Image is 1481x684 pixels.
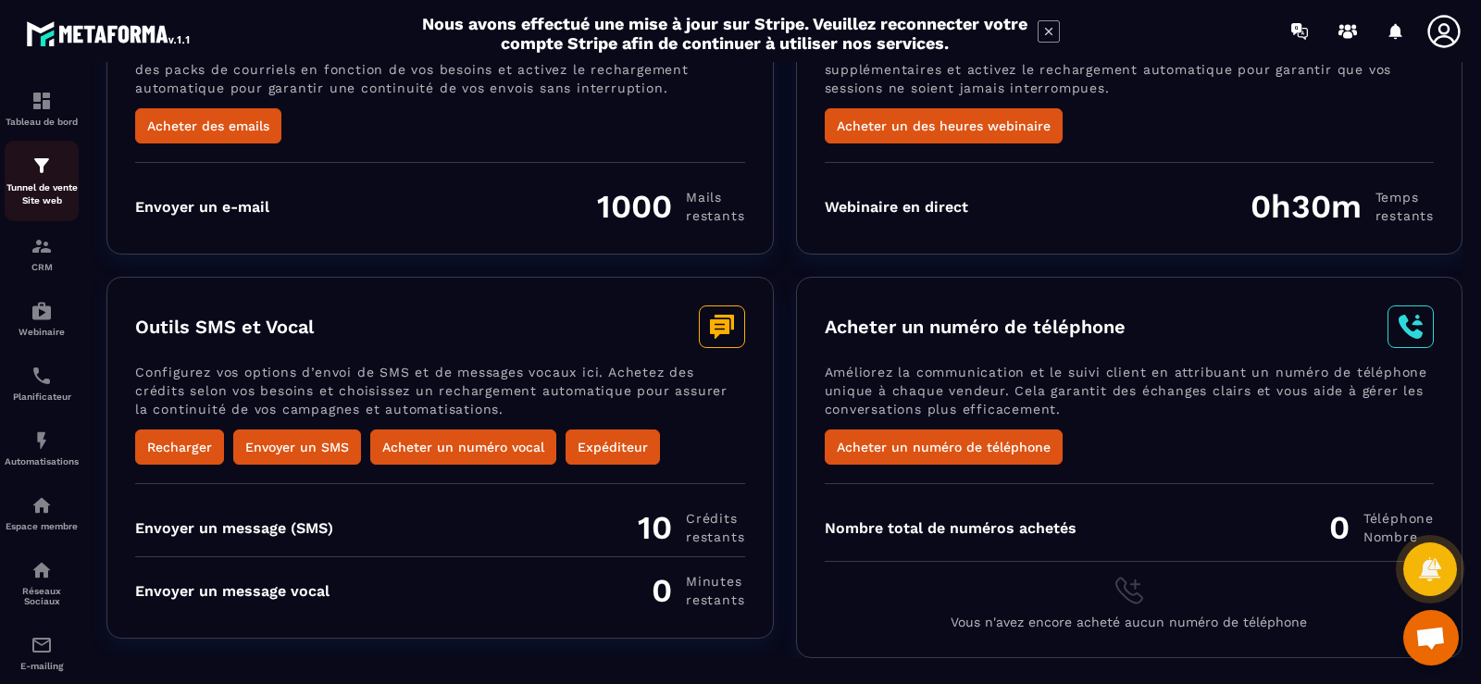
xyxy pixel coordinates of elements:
a: social-networksocial-networkRéseaux Sociaux [5,545,79,620]
div: 10 [638,508,744,547]
a: schedulerschedulerPlanificateur [5,351,79,416]
p: Webinaire [5,327,79,337]
img: automations [31,300,53,322]
a: formationformationTunnel de vente Site web [5,141,79,221]
div: 0 [652,571,744,610]
img: formation [31,155,53,177]
p: Réseaux Sociaux [5,586,79,606]
img: automations [31,494,53,516]
p: Espace membre [5,521,79,531]
span: Vous n'avez encore acheté aucun numéro de téléphone [951,615,1307,629]
button: Acheter des emails [135,108,281,143]
img: scheduler [31,365,53,387]
button: Acheter un numéro vocal [370,429,556,465]
p: E-mailing [5,661,79,671]
p: CRM [5,262,79,272]
span: restants [686,206,744,225]
p: Configurez vos options d’envoi de SMS et de messages vocaux ici. Achetez des crédits selon vos be... [135,363,745,429]
div: Envoyer un message vocal [135,582,330,600]
img: formation [31,90,53,112]
div: 0 [1329,508,1434,547]
span: Téléphone [1363,509,1434,528]
span: minutes [686,572,744,591]
div: Nombre total de numéros achetés [825,519,1077,537]
div: Webinaire en direct [825,198,968,216]
p: Gérez vos crédits de webinaire pour vos présentations en direct. Achetez des heures supplémentair... [825,42,1435,108]
button: Recharger [135,429,224,465]
span: Crédits [686,509,744,528]
a: formationformationCRM [5,221,79,286]
h2: Nous avons effectué une mise à jour sur Stripe. Veuillez reconnecter votre compte Stripe afin de ... [421,14,1028,53]
img: social-network [31,559,53,581]
div: Envoyer un e-mail [135,198,269,216]
a: automationsautomationsWebinaire [5,286,79,351]
div: 1000 [597,187,744,226]
button: Expéditeur [566,429,660,465]
p: Tableau de bord [5,117,79,127]
span: restants [686,591,744,609]
img: email [31,634,53,656]
p: Tunnel de vente Site web [5,181,79,207]
button: Envoyer un SMS [233,429,361,465]
img: logo [26,17,193,50]
div: Ouvrir le chat [1403,610,1459,665]
button: Acheter un numéro de téléphone [825,429,1063,465]
a: automationsautomationsEspace membre [5,480,79,545]
p: Planificateur [5,392,79,402]
span: Mails [686,188,744,206]
a: automationsautomationsAutomatisations [5,416,79,480]
a: formationformationTableau de bord [5,76,79,141]
p: Améliorez la communication et le suivi client en attribuant un numéro de téléphone unique à chaqu... [825,363,1435,429]
h3: Acheter un numéro de téléphone [825,316,1126,338]
span: restants [1375,206,1434,225]
span: Nombre [1363,528,1434,546]
h3: Outils SMS et Vocal [135,316,314,338]
div: 0h30m [1251,187,1434,226]
img: automations [31,429,53,452]
div: Envoyer un message (SMS) [135,519,333,537]
span: restants [686,528,744,546]
p: Automatisations [5,456,79,466]
img: formation [31,235,53,257]
span: Temps [1375,188,1434,206]
button: Acheter un des heures webinaire [825,108,1063,143]
p: Gérez vos crédits d’envoi pour vos campagnes et automatisations e-mail. Achetez des packs de cour... [135,42,745,108]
